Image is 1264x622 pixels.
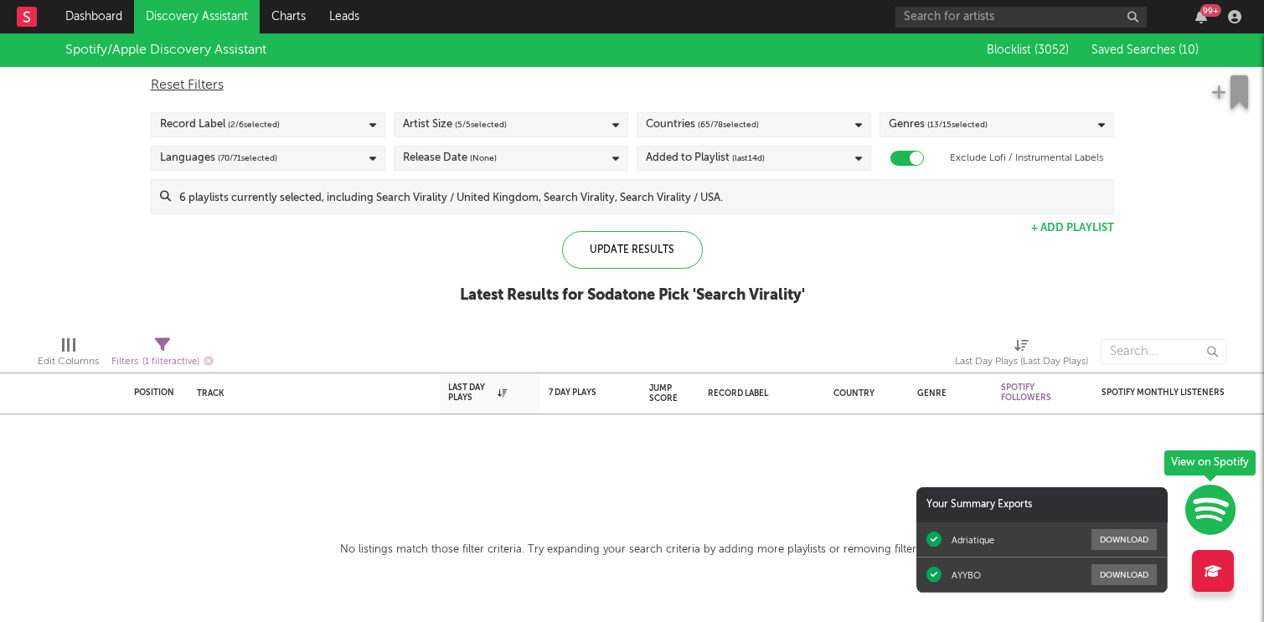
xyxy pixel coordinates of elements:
[160,115,280,135] div: Record Label
[698,115,759,135] span: ( 65 / 78 selected)
[65,40,266,60] div: Spotify/Apple Discovery Assistant
[1031,223,1114,234] button: + Add Playlist
[38,352,99,372] div: Edit Columns
[1101,388,1227,398] div: Spotify Monthly Listeners
[134,388,174,398] div: Position
[955,331,1088,379] div: Last Day Plays (Last Day Plays)
[649,383,678,404] div: Jump Score
[549,388,607,398] div: 7 Day Plays
[448,383,507,403] div: Last Day Plays
[1179,44,1199,56] span: ( 10 )
[111,352,214,373] div: Filters
[895,7,1147,28] input: Search for artists
[916,487,1168,522] div: Your Summary Exports
[1091,529,1157,550] button: Download
[646,148,765,168] div: Added to Playlist
[952,569,981,581] div: AYYBO
[1101,339,1226,364] input: Search...
[927,115,988,135] span: ( 13 / 15 selected)
[1091,44,1199,56] span: Saved Searches
[455,115,507,135] span: ( 5 / 5 selected)
[340,540,924,560] div: No listings match those filter criteria. Try expanding your search criteria by adding more playli...
[460,285,805,306] div: Latest Results for Sodatone Pick ' Search Virality '
[889,115,988,135] div: Genres
[646,115,759,135] div: Countries
[160,148,277,168] div: Languages
[732,148,765,168] span: (last 14 d)
[403,115,507,135] div: Artist Size
[151,75,1114,95] div: Reset Filters
[1086,44,1199,57] button: Saved Searches (10)
[1200,4,1221,17] div: 99 +
[917,388,976,398] div: Genre
[470,148,497,168] span: (None)
[562,231,703,269] div: Update Results
[403,148,497,168] div: Release Date
[111,331,214,379] div: Filters(1 filter active)
[1034,44,1069,56] span: ( 3052 )
[218,148,277,168] span: ( 70 / 71 selected)
[1091,564,1157,585] button: Download
[228,115,280,135] span: ( 2 / 6 selected)
[38,331,99,379] div: Edit Columns
[171,180,1113,213] input: 6 playlists currently selected, including Search Virality / United Kingdom, Search Virality, Sear...
[1195,10,1207,23] button: 99+
[142,357,199,367] span: ( 1 filter active)
[952,534,994,546] div: Adriatique
[197,388,423,398] div: Track
[708,388,808,398] div: Record Label
[987,44,1069,56] span: Blocklist
[950,148,1103,168] label: Exclude Lofi / Instrumental Labels
[955,352,1088,372] div: Last Day Plays (Last Day Plays)
[1001,383,1060,403] div: Spotify Followers
[1164,450,1256,475] div: View on Spotify
[833,388,892,398] div: Country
